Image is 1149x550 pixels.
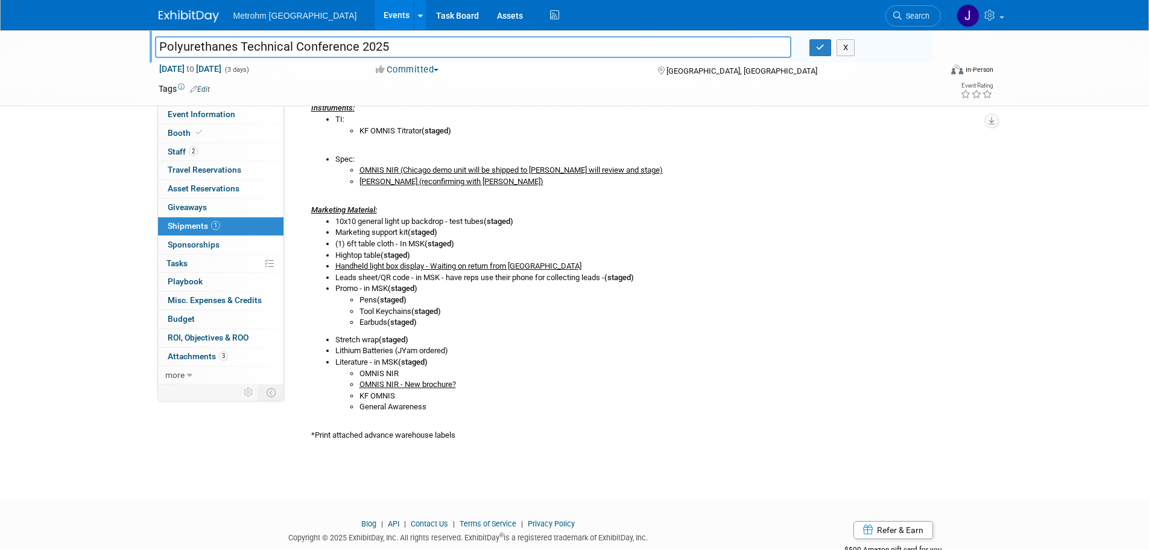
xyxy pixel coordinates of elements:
[158,180,283,198] a: Asset Reservations
[965,65,993,74] div: In-Person
[196,129,202,136] i: Booth reservation complete
[957,4,980,27] img: Joanne Yam
[158,143,283,161] a: Staff2
[484,217,513,226] b: (staged)
[388,519,399,528] a: API
[359,380,456,389] u: OMNIS NIR - New brochure?
[425,239,454,248] b: (staged)
[302,34,982,441] div: Advance warehouse starts Advance warehouse deadline Warehouse receiving hours are . Marketing nee...
[158,273,283,291] a: Playbook
[379,335,408,344] b: (staged)
[401,519,409,528] span: |
[450,519,458,528] span: |
[335,261,581,270] u: Handheld light box display - Waiting on return from [GEOGRAPHIC_DATA]
[168,147,198,156] span: Staff
[422,126,451,135] b: (staged)
[166,258,188,268] span: Tasks
[168,277,203,286] span: Playbook
[168,240,220,249] span: Sponsorships
[158,292,283,310] a: Misc. Expenses & Credits
[168,351,228,361] span: Attachments
[335,334,982,346] li: Stretch wrap
[398,357,428,366] b: (staged)
[168,295,262,305] span: Misc. Expenses & Credits
[158,310,283,328] a: Budget
[335,216,982,228] li: 10x10 general light up backdrop - test tubes
[853,521,933,539] a: Refer & Earn
[528,519,575,528] a: Privacy Policy
[335,272,982,284] li: Leads sheet/QR code - in MSK - have reps use their phone for collecting leads -
[189,147,198,156] span: 2
[960,83,993,89] div: Event Rating
[361,519,376,528] a: Blog
[359,177,543,186] u: [PERSON_NAME] (reconfirming with [PERSON_NAME])
[159,529,779,543] div: Copyright © 2025 ExhibitDay, Inc. All rights reserved. ExhibitDay is a registered trademark of Ex...
[259,385,283,400] td: Toggle Event Tabs
[159,83,210,95] td: Tags
[460,519,516,528] a: Terms of Service
[168,221,220,231] span: Shipments
[408,228,437,237] b: (staged)
[359,126,982,137] li: KF OMNIS Titrator
[378,519,386,528] span: |
[159,63,222,74] span: [DATE] [DATE]
[211,221,220,230] span: 1
[902,11,929,21] span: Search
[837,39,855,56] button: X
[359,401,982,413] li: General Awareness
[387,318,417,327] b: (staged)
[168,314,195,324] span: Budget
[335,357,982,413] li: Literature - in MSK
[411,307,441,316] b: (staged)
[359,295,982,306] li: Pens
[238,385,259,400] td: Personalize Event Tab Strip
[158,106,283,124] a: Event Information
[158,124,283,142] a: Booth
[359,306,982,318] li: Tool Keychains
[870,63,994,81] div: Event Format
[604,273,634,282] b: (staged)
[311,205,377,214] u: Marketing Material:
[335,283,982,328] li: Promo - in MSK
[233,11,357,21] span: Metrohm [GEOGRAPHIC_DATA]
[158,329,283,347] a: ROI, Objectives & ROO
[168,184,239,193] span: Asset Reservations
[168,202,207,212] span: Giveaways
[666,66,817,75] span: [GEOGRAPHIC_DATA], [GEOGRAPHIC_DATA]
[335,114,982,136] li: TI:
[158,366,283,385] a: more
[168,109,235,119] span: Event Information
[885,5,941,27] a: Search
[190,85,210,94] a: Edit
[168,165,241,174] span: Travel Reservations
[158,348,283,366] a: Attachments3
[359,391,982,402] li: KF OMNIS
[335,238,982,250] li: (1) 6ft table cloth - In MSK
[335,227,982,238] li: Marketing support kit
[219,351,228,360] span: 3
[359,317,982,328] li: Earbuds
[381,251,410,260] b: (staged)
[158,217,283,235] a: Shipments1
[311,103,355,112] i: Instruments:
[411,519,448,528] a: Contact Us
[951,65,963,74] img: Format-Inperson.png
[499,532,504,539] sup: ®
[359,165,663,174] u: OMNIS NIR (Chicago demo unit will be shipped to [PERSON_NAME] will review and stage)
[158,161,283,179] a: Travel Reservations
[159,10,219,22] img: ExhibitDay
[335,345,982,357] li: Lithium Batteries (JYam ordered)
[168,128,204,138] span: Booth
[185,64,196,74] span: to
[168,333,248,342] span: ROI, Objectives & ROO
[335,154,982,188] li: Spec:
[158,199,283,217] a: Giveaways
[359,368,982,380] li: OMNIS NIR
[158,236,283,254] a: Sponsorships
[335,250,982,261] li: Hightop table
[165,370,185,380] span: more
[224,66,249,74] span: (3 days)
[158,255,283,273] a: Tasks
[518,519,526,528] span: |
[377,295,407,304] b: (staged)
